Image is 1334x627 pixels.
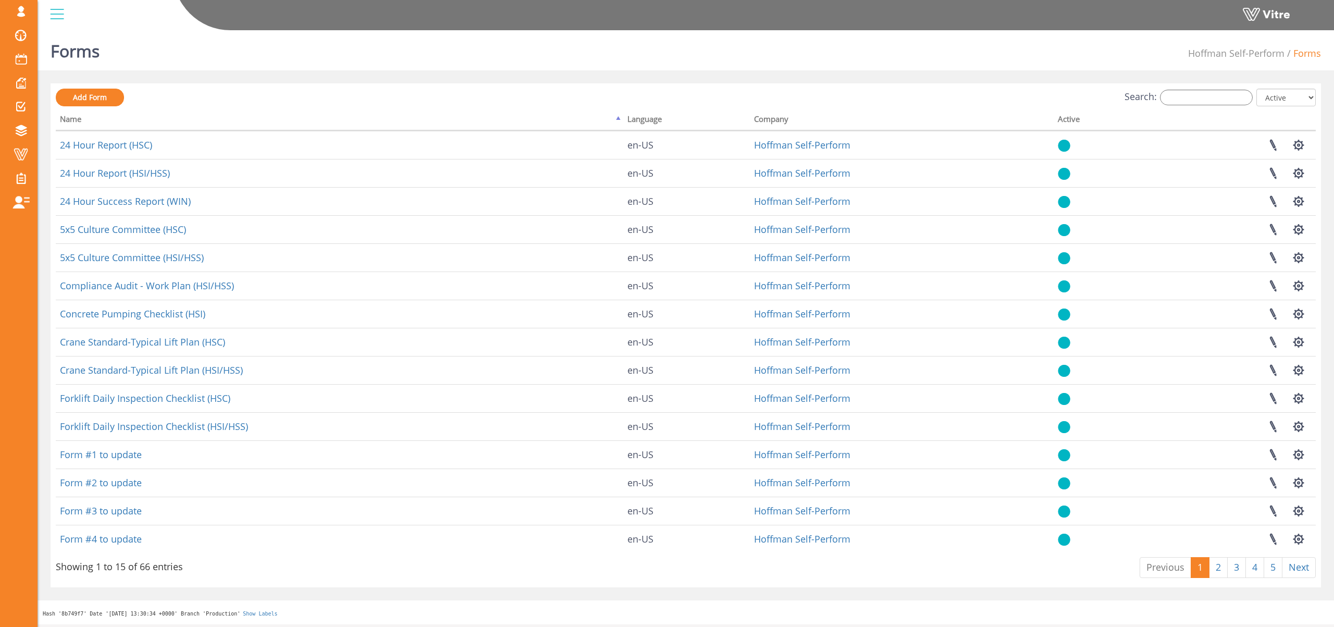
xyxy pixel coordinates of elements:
[43,611,240,617] span: Hash '8b749f7' Date '[DATE] 13:30:34 +0000' Branch 'Production'
[623,300,750,328] td: en-US
[56,556,183,574] div: Showing 1 to 15 of 66 entries
[623,440,750,469] td: en-US
[754,195,850,207] a: Hoffman Self-Perform
[1125,90,1253,105] label: Search:
[60,364,243,376] a: Crane Standard-Typical Lift Plan (HSI/HSS)
[60,392,230,404] a: Forklift Daily Inspection Checklist (HSC)
[754,420,850,433] a: Hoffman Self-Perform
[1058,364,1070,377] img: yes
[60,167,170,179] a: 24 Hour Report (HSI/HSS)
[754,167,850,179] a: Hoffman Self-Perform
[623,469,750,497] td: en-US
[754,448,850,461] a: Hoffman Self-Perform
[754,251,850,264] a: Hoffman Self-Perform
[60,476,142,489] a: Form #2 to update
[1058,533,1070,546] img: yes
[754,308,850,320] a: Hoffman Self-Perform
[60,139,152,151] a: 24 Hour Report (HSC)
[243,611,277,617] a: Show Labels
[754,476,850,489] a: Hoffman Self-Perform
[623,328,750,356] td: en-US
[60,279,234,292] a: Compliance Audit - Work Plan (HSI/HSS)
[623,215,750,243] td: en-US
[1160,90,1253,105] input: Search:
[623,384,750,412] td: en-US
[60,308,205,320] a: Concrete Pumping Checklist (HSI)
[1058,195,1070,208] img: yes
[623,272,750,300] td: en-US
[1058,308,1070,321] img: yes
[623,356,750,384] td: en-US
[623,111,750,131] th: Language
[1245,557,1264,578] a: 4
[623,525,750,553] td: en-US
[60,336,225,348] a: Crane Standard-Typical Lift Plan (HSC)
[1058,505,1070,518] img: yes
[51,26,100,70] h1: Forms
[1058,252,1070,265] img: yes
[623,131,750,159] td: en-US
[754,279,850,292] a: Hoffman Self-Perform
[1058,167,1070,180] img: yes
[1282,557,1316,578] a: Next
[1058,280,1070,293] img: yes
[754,223,850,236] a: Hoffman Self-Perform
[1058,336,1070,349] img: yes
[623,159,750,187] td: en-US
[1284,47,1321,60] li: Forms
[754,392,850,404] a: Hoffman Self-Perform
[1191,557,1209,578] a: 1
[60,420,248,433] a: Forklift Daily Inspection Checklist (HSI/HSS)
[1209,557,1228,578] a: 2
[60,223,186,236] a: 5x5 Culture Committee (HSC)
[623,412,750,440] td: en-US
[1264,557,1282,578] a: 5
[1058,224,1070,237] img: yes
[73,92,107,102] span: Add Form
[1188,47,1284,59] a: Hoffman Self-Perform
[754,505,850,517] a: Hoffman Self-Perform
[623,187,750,215] td: en-US
[60,448,142,461] a: Form #1 to update
[60,505,142,517] a: Form #3 to update
[1058,392,1070,405] img: yes
[1054,111,1141,131] th: Active
[1227,557,1246,578] a: 3
[56,89,124,106] a: Add Form
[60,533,142,545] a: Form #4 to update
[56,111,623,131] th: Name: activate to sort column descending
[754,533,850,545] a: Hoffman Self-Perform
[1058,477,1070,490] img: yes
[60,251,204,264] a: 5x5 Culture Committee (HSI/HSS)
[754,364,850,376] a: Hoffman Self-Perform
[623,243,750,272] td: en-US
[754,139,850,151] a: Hoffman Self-Perform
[750,111,1054,131] th: Company
[1140,557,1191,578] a: Previous
[1058,139,1070,152] img: yes
[1058,449,1070,462] img: yes
[1058,421,1070,434] img: yes
[754,336,850,348] a: Hoffman Self-Perform
[60,195,191,207] a: 24 Hour Success Report (WIN)
[623,497,750,525] td: en-US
